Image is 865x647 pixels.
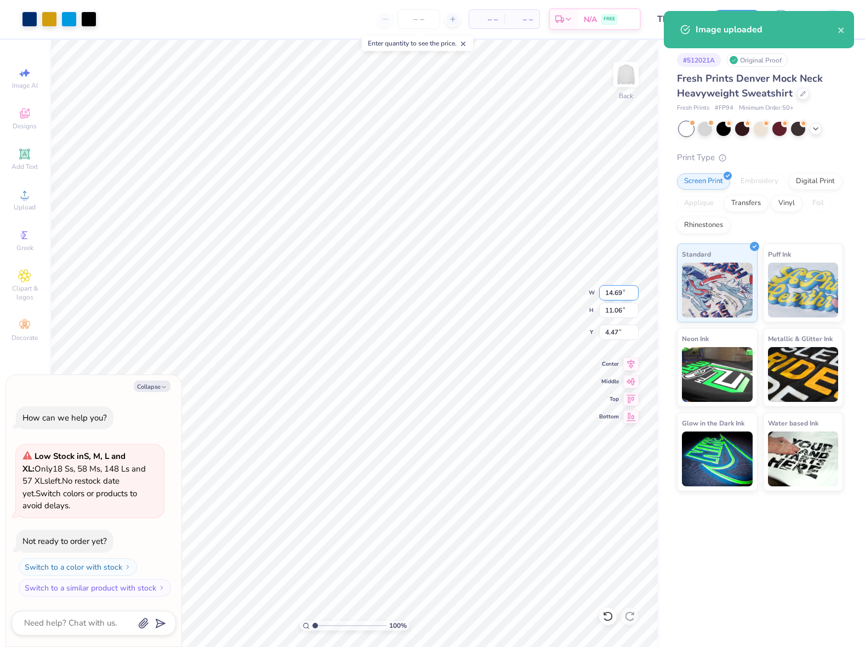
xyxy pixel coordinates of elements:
[649,8,703,30] input: Untitled Design
[733,173,786,190] div: Embroidery
[599,395,619,403] span: Top
[696,23,838,36] div: Image uploaded
[362,36,473,51] div: Enter quantity to see the price.
[682,417,744,429] span: Glow in the Dark Ink
[599,360,619,368] span: Center
[682,333,709,344] span: Neon Ink
[12,333,38,342] span: Decorate
[599,413,619,421] span: Bottom
[599,378,619,385] span: Middle
[768,333,833,344] span: Metallic & Glitter Ink
[789,173,842,190] div: Digital Print
[12,162,38,171] span: Add Text
[724,195,768,212] div: Transfers
[768,347,839,402] img: Metallic & Glitter Ink
[22,412,107,423] div: How can we help you?
[16,243,33,252] span: Greek
[682,347,753,402] img: Neon Ink
[124,564,131,570] img: Switch to a color with stock
[476,14,498,25] span: – –
[726,53,788,67] div: Original Proof
[768,432,839,486] img: Water based Ink
[838,23,845,36] button: close
[677,173,730,190] div: Screen Print
[19,579,171,597] button: Switch to a similar product with stock
[158,584,165,591] img: Switch to a similar product with stock
[677,53,721,67] div: # 512021A
[604,15,615,23] span: FREE
[13,122,37,130] span: Designs
[677,217,730,234] div: Rhinestones
[615,64,637,86] img: Back
[619,91,633,101] div: Back
[389,621,407,631] span: 100 %
[805,195,831,212] div: Foil
[22,536,107,547] div: Not ready to order yet?
[22,451,146,511] span: Only 18 Ss, 58 Ms, 148 Ls and 57 XLs left. Switch colors or products to avoid delays.
[677,195,721,212] div: Applique
[22,475,119,499] span: No restock date yet.
[771,195,802,212] div: Vinyl
[715,104,733,113] span: # FP94
[511,14,533,25] span: – –
[682,248,711,260] span: Standard
[682,263,753,317] img: Standard
[768,417,818,429] span: Water based Ink
[12,81,38,90] span: Image AI
[14,203,36,212] span: Upload
[739,104,794,113] span: Minimum Order: 50 +
[677,104,709,113] span: Fresh Prints
[19,558,137,576] button: Switch to a color with stock
[5,284,44,302] span: Clipart & logos
[584,14,597,25] span: N/A
[768,263,839,317] img: Puff Ink
[677,72,823,100] span: Fresh Prints Denver Mock Neck Heavyweight Sweatshirt
[677,151,843,164] div: Print Type
[397,9,440,29] input: – –
[682,432,753,486] img: Glow in the Dark Ink
[22,451,126,474] strong: Low Stock in S, M, L and XL :
[768,248,791,260] span: Puff Ink
[134,381,170,392] button: Collapse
